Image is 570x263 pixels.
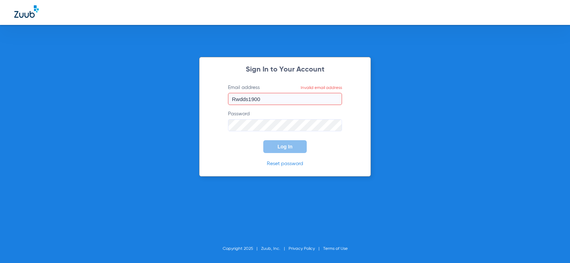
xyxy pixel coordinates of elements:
iframe: Chat Widget [534,229,570,263]
span: Log In [278,144,292,149]
a: Reset password [267,161,303,166]
li: Zuub, Inc. [261,245,289,252]
label: Email address [228,84,342,105]
a: Terms of Use [323,247,348,251]
li: Copyright 2025 [223,245,261,252]
label: Password [228,110,342,131]
input: Email addressInvalid email address [228,93,342,105]
h2: Sign In to Your Account [217,66,353,73]
button: Log In [263,140,307,153]
img: Zuub Logo [14,5,39,18]
input: Password [228,119,342,131]
a: Privacy Policy [289,247,315,251]
span: Invalid email address [301,86,342,90]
